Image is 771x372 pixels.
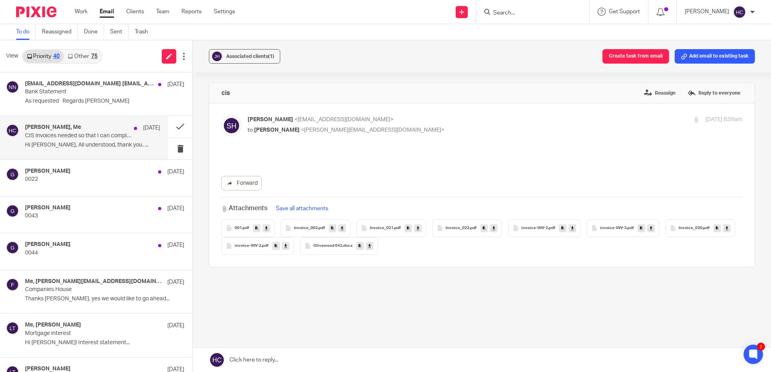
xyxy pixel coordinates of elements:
[221,176,262,190] a: Forward
[548,226,555,231] span: .pdf
[25,330,152,337] p: Mortgage interest
[273,204,331,213] button: Save all attachments
[6,278,19,291] img: svg%3E
[705,116,742,124] p: [DATE] 8:59am
[356,219,426,237] button: Invoice_021.pdf
[675,49,755,64] button: Add email to existing task
[642,87,677,99] label: Reassign
[281,219,350,237] button: Invoice_002.pdf
[665,219,735,237] button: Invoice_020.pdf
[64,50,101,63] a: Other75
[143,124,160,132] p: [DATE]
[6,52,18,60] span: View
[268,54,274,59] span: (1)
[6,241,19,254] img: svg%3E
[110,24,129,40] a: Sent
[25,213,152,219] p: 0043
[6,168,19,181] img: svg%3E
[167,278,184,286] p: [DATE]
[248,117,293,122] span: [PERSON_NAME]
[16,24,36,40] a: To do
[25,322,81,329] h4: Me, [PERSON_NAME]
[469,226,477,231] span: .pdf
[679,226,702,231] span: Invoice_020
[370,226,394,231] span: Invoice_021
[156,8,169,16] a: Team
[42,24,78,40] a: Reassigned
[294,226,318,231] span: Invoice_002
[600,226,627,231] span: invoice-INV-3
[757,343,765,351] div: 2
[733,6,746,19] img: svg%3E
[214,8,235,16] a: Settings
[261,244,269,248] span: .pdf
[301,127,444,133] span: <[PERSON_NAME][EMAIL_ADDRESS][DOMAIN_NAME]>
[221,204,267,213] h3: Attachments
[6,322,19,335] img: svg%3E
[432,219,502,237] button: Invoice_022.pdf
[25,142,160,149] p: Hi [PERSON_NAME], All understood, thank you. ...
[25,250,152,256] p: 0044
[167,168,184,176] p: [DATE]
[686,87,742,99] label: Reply to everyone
[300,237,378,255] button: Olivewood 642.docx
[25,168,71,175] h4: [PERSON_NAME]
[25,278,163,285] h4: Me, [PERSON_NAME][EMAIL_ADDRESS][DOMAIN_NAME]
[91,54,98,59] div: 75
[521,226,548,231] span: invoice-INV-2
[25,124,81,131] h4: [PERSON_NAME], Me
[53,54,60,59] div: 40
[394,226,401,231] span: .pdf
[181,8,202,16] a: Reports
[587,219,659,237] button: invoice-INV-3.pdf
[167,81,184,89] p: [DATE]
[627,226,634,231] span: .pdf
[25,98,184,105] p: As requested Regards [PERSON_NAME]
[25,205,71,211] h4: [PERSON_NAME]
[221,237,294,255] button: invoice-INV-2.pdf
[685,8,729,16] p: [PERSON_NAME]
[25,89,152,95] p: Bank Statement
[294,117,394,122] span: <[EMAIL_ADDRESS][DOMAIN_NAME]>
[25,241,71,248] h4: [PERSON_NAME]
[135,24,154,40] a: Trash
[342,244,352,248] span: .docx
[25,339,184,346] p: Hi [PERSON_NAME]! Interest statement...
[25,132,133,139] p: CIS invoices needed so that I can complete
[492,10,565,17] input: Search
[167,205,184,213] p: [DATE]
[6,205,19,217] img: svg%3E
[6,81,19,93] img: svg%3E
[25,296,184,302] p: Thanks [PERSON_NAME], yes we would like to go ahead...
[318,226,325,231] span: .pdf
[221,116,242,136] img: svg%3E
[609,9,640,14] span: Get Support
[126,8,144,16] a: Clients
[167,322,184,330] p: [DATE]
[235,226,242,231] span: 001
[702,226,710,231] span: .pdf
[221,89,230,97] h4: cis
[508,219,581,237] button: invoice-INV-2.pdf
[75,8,88,16] a: Work
[25,81,154,87] h4: [EMAIL_ADDRESS][DOMAIN_NAME] [EMAIL_ADDRESS][DOMAIN_NAME]
[209,49,280,64] button: Associated clients(1)
[226,54,274,59] span: Associated clients
[235,244,261,248] span: invoice-INV-2
[242,226,249,231] span: .pdf
[23,50,64,63] a: Priority40
[100,8,114,16] a: Email
[16,6,56,17] img: Pixie
[313,244,342,248] span: Olivewood 642
[25,286,152,293] p: Companies House
[167,241,184,249] p: [DATE]
[254,127,300,133] span: [PERSON_NAME]
[446,226,469,231] span: Invoice_022
[602,49,669,64] button: Create task from email
[211,50,223,62] img: svg%3E
[25,176,152,183] p: 0022
[6,124,19,137] img: svg%3E
[221,219,275,237] button: 001.pdf
[248,127,253,133] span: to
[84,24,104,40] a: Done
